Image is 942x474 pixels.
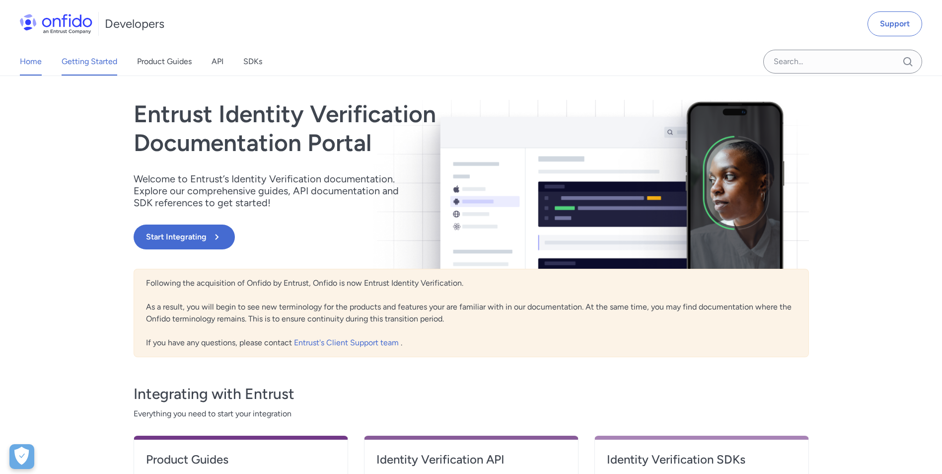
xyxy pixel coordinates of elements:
p: Welcome to Entrust’s Identity Verification documentation. Explore our comprehensive guides, API d... [134,173,412,209]
button: Open Preferences [9,444,34,469]
a: API [212,48,223,76]
h1: Entrust Identity Verification Documentation Portal [134,100,606,157]
button: Start Integrating [134,225,235,249]
img: Onfido Logo [20,14,92,34]
a: Home [20,48,42,76]
a: Product Guides [137,48,192,76]
a: Support [868,11,922,36]
a: Entrust's Client Support team [294,338,401,347]
div: Cookie Preferences [9,444,34,469]
input: Onfido search input field [763,50,922,74]
h4: Identity Verification SDKs [607,452,797,468]
a: SDKs [243,48,262,76]
span: Everything you need to start your integration [134,408,809,420]
a: Getting Started [62,48,117,76]
div: Following the acquisition of Onfido by Entrust, Onfido is now Entrust Identity Verification. As a... [134,269,809,357]
h3: Integrating with Entrust [134,384,809,404]
h1: Developers [105,16,164,32]
h4: Product Guides [146,452,336,468]
h4: Identity Verification API [376,452,566,468]
a: Start Integrating [134,225,606,249]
